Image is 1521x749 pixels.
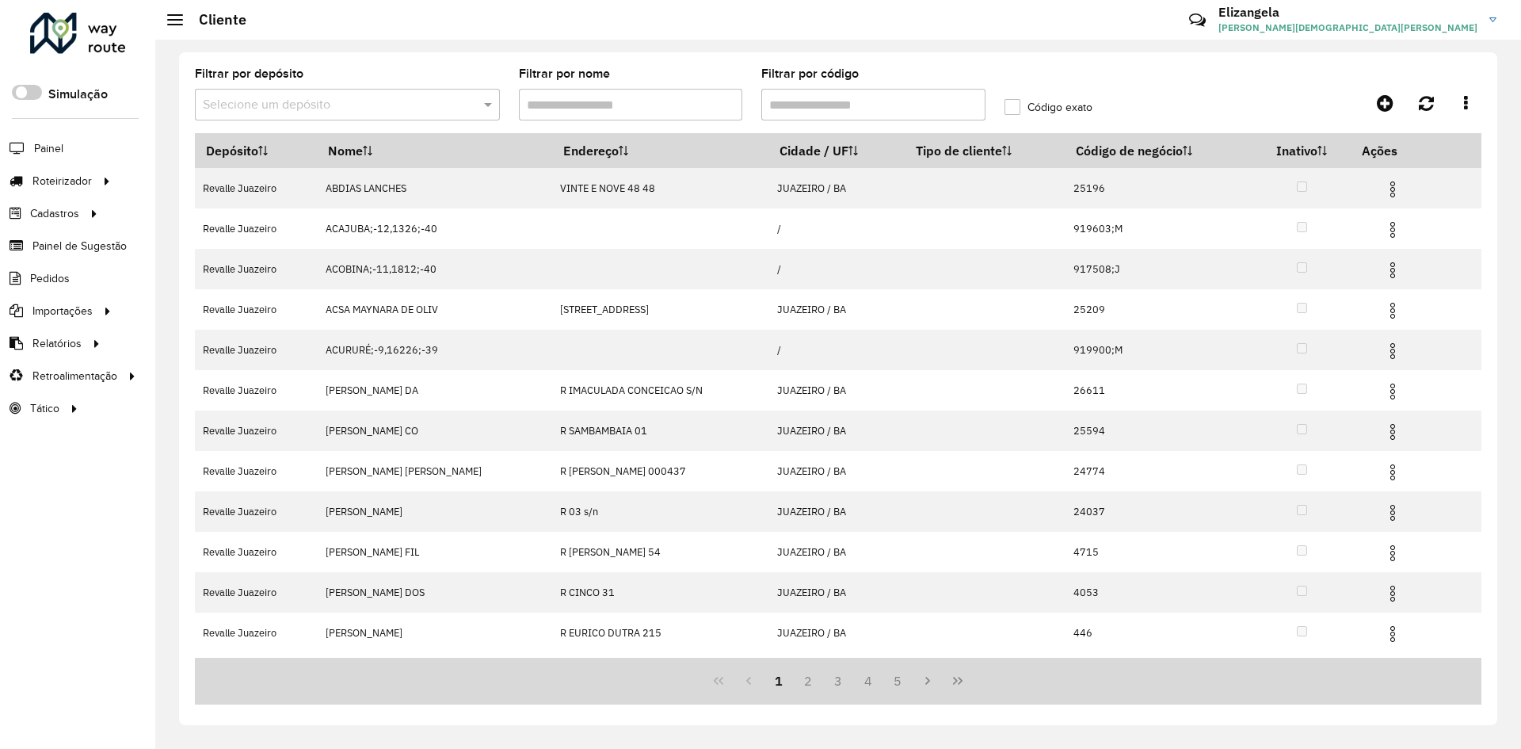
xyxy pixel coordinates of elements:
span: Relatórios [32,335,82,352]
th: Inativo [1252,134,1351,168]
td: JUAZEIRO / BA [768,491,905,532]
td: JUAZEIRO / BA [768,532,905,572]
button: 3 [823,666,853,696]
td: 446 [1065,613,1252,653]
th: Nome [317,134,552,168]
a: Contato Rápido [1180,3,1214,37]
span: Importações [32,303,93,319]
label: Filtrar por depósito [195,64,303,83]
td: Revalle Juazeiro [195,289,317,330]
td: [STREET_ADDRESS] [552,289,768,330]
td: R [PERSON_NAME] 54 [552,532,768,572]
td: ACAJUBA;-12,1326;-40 [317,208,552,249]
td: JUAZEIRO / BA [768,451,905,491]
td: ABDIAS LANCHES [317,168,552,208]
td: R SAMBAMBAIA 01 [552,411,768,451]
h2: Cliente [183,11,246,29]
td: ACSA MAYNARA DE OLIV [317,289,552,330]
th: Cidade / UF [768,134,905,168]
td: R IMACULADA CONCEICAO S/N [552,370,768,411]
td: ACOBINA;-11,1812;-40 [317,249,552,289]
span: Painel [34,140,63,157]
td: [PERSON_NAME] DOS [317,572,552,613]
td: [PERSON_NAME] [317,491,552,532]
button: 4 [853,666,883,696]
td: JUAZEIRO / BA [768,370,905,411]
span: Cadastros [30,205,79,222]
td: R CINCO 31 [552,572,768,613]
td: 25594 [1065,411,1252,451]
th: Depósito [195,134,317,168]
th: Tipo de cliente [905,134,1065,168]
td: / [768,208,905,249]
td: JUAZEIRO / BA [768,289,905,330]
td: Revalle Juazeiro [195,249,317,289]
td: R EURICO DUTRA 215 [552,613,768,653]
span: Painel de Sugestão [32,238,127,254]
td: 4715 [1065,532,1252,572]
td: JUAZEIRO / BA [768,168,905,208]
td: Revalle Juazeiro [195,208,317,249]
th: Ações [1351,134,1447,167]
td: JUAZEIRO / BA [768,613,905,653]
td: Revalle Juazeiro [195,491,317,532]
td: 919603;M [1065,208,1252,249]
td: R [PERSON_NAME] 000437 [552,451,768,491]
button: Next Page [913,666,943,696]
td: Revalle Juazeiro [195,330,317,370]
td: Revalle Juazeiro [195,451,317,491]
label: Filtrar por nome [519,64,610,83]
td: 26611 [1065,370,1252,411]
td: ACURURÉ;-9,16226;-39 [317,330,552,370]
td: JUAZEIRO / BA [768,411,905,451]
td: / [768,330,905,370]
td: R 03 s/n [552,491,768,532]
td: 4053 [1065,572,1252,613]
td: Revalle Juazeiro [195,411,317,451]
span: Retroalimentação [32,368,117,384]
button: Last Page [943,666,973,696]
th: Endereço [552,134,768,168]
td: Revalle Juazeiro [195,572,317,613]
span: [PERSON_NAME][DEMOGRAPHIC_DATA][PERSON_NAME] [1218,21,1477,35]
td: 24037 [1065,491,1252,532]
td: Revalle Juazeiro [195,168,317,208]
span: Tático [30,400,59,417]
label: Código exato [1004,99,1092,116]
td: JUAZEIRO / BA [768,572,905,613]
td: [PERSON_NAME] [PERSON_NAME] [317,451,552,491]
td: Revalle Juazeiro [195,613,317,653]
td: 25196 [1065,168,1252,208]
td: Revalle Juazeiro [195,370,317,411]
button: 5 [883,666,913,696]
button: 1 [764,666,794,696]
td: VINTE E NOVE 48 48 [552,168,768,208]
label: Simulação [48,85,108,104]
td: / [768,249,905,289]
td: Revalle Juazeiro [195,532,317,572]
th: Código de negócio [1065,134,1252,168]
td: [PERSON_NAME] [317,613,552,653]
label: Filtrar por código [761,64,859,83]
button: 2 [793,666,823,696]
td: [PERSON_NAME] DA [317,370,552,411]
td: [PERSON_NAME] FIL [317,532,552,572]
h3: Elizangela [1218,5,1477,20]
span: Pedidos [30,270,70,287]
td: [PERSON_NAME] CO [317,411,552,451]
span: Roteirizador [32,173,92,189]
td: 919900;M [1065,330,1252,370]
td: 917508;J [1065,249,1252,289]
td: 24774 [1065,451,1252,491]
td: 25209 [1065,289,1252,330]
